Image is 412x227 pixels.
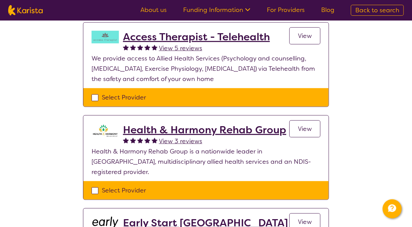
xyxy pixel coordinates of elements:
img: fullstar [152,44,157,50]
a: For Providers [267,6,305,14]
span: View [298,125,312,133]
img: fullstar [123,137,129,143]
p: Health & Harmony Rehab Group is a nationwide leader in [GEOGRAPHIC_DATA], multidisciplinary allie... [92,146,320,177]
img: fullstar [145,44,150,50]
img: fullstar [137,137,143,143]
span: Back to search [355,6,399,14]
img: fullstar [137,44,143,50]
a: Health & Harmony Rehab Group [123,124,286,136]
a: Blog [321,6,334,14]
img: fullstar [145,137,150,143]
img: hzy3j6chfzohyvwdpojv.png [92,31,119,43]
span: View [298,32,312,40]
span: View 3 reviews [159,137,202,145]
a: About us [140,6,167,14]
img: Karista logo [8,5,43,15]
img: fullstar [123,44,129,50]
img: fullstar [152,137,157,143]
span: View [298,218,312,226]
a: View [289,27,320,44]
a: Back to search [351,5,404,16]
a: Access Therapist - Telehealth [123,31,270,43]
button: Channel Menu [383,199,402,218]
p: We provide access to Allied Health Services (Psychology and counselling, [MEDICAL_DATA], Exercise... [92,53,320,84]
img: ztak9tblhgtrn1fit8ap.png [92,124,119,137]
a: View [289,120,320,137]
a: View 3 reviews [159,136,202,146]
a: View 5 reviews [159,43,202,53]
span: View 5 reviews [159,44,202,52]
img: fullstar [130,137,136,143]
a: Funding Information [183,6,250,14]
img: fullstar [130,44,136,50]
